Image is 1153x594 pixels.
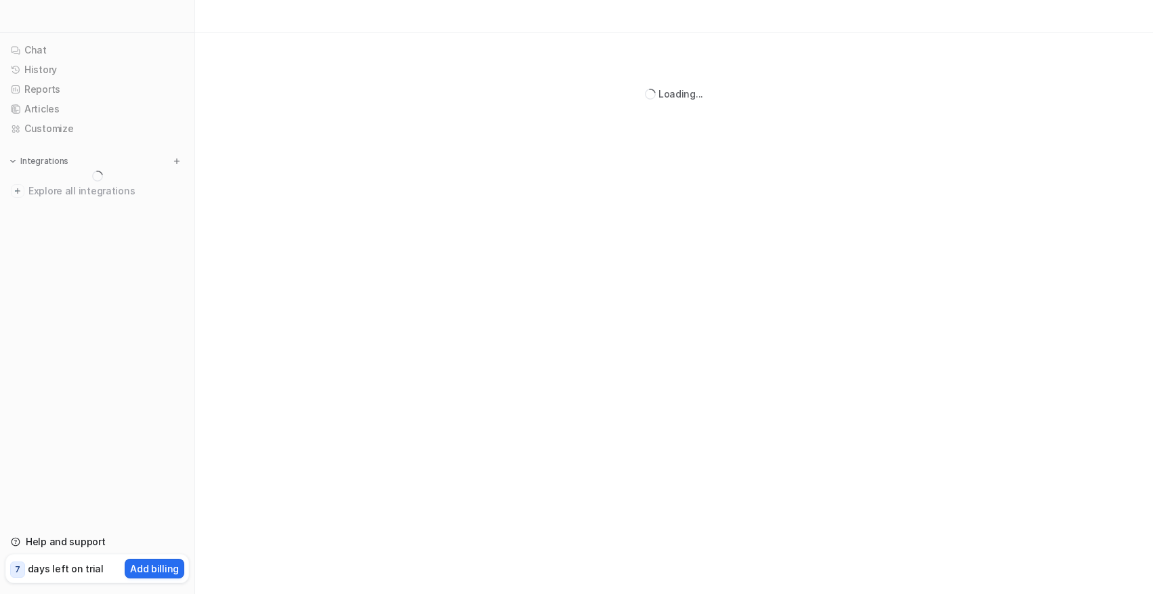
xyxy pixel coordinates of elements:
img: explore all integrations [11,184,24,198]
a: Chat [5,41,189,60]
p: Integrations [20,156,68,167]
img: menu_add.svg [172,156,182,166]
a: Reports [5,80,189,99]
a: Explore all integrations [5,182,189,200]
p: days left on trial [28,561,104,576]
a: History [5,60,189,79]
button: Integrations [5,154,72,168]
button: Add billing [125,559,184,578]
p: 7 [15,564,20,576]
span: Explore all integrations [28,180,184,202]
p: Add billing [130,561,179,576]
a: Customize [5,119,189,138]
img: expand menu [8,156,18,166]
a: Help and support [5,532,189,551]
a: Articles [5,100,189,119]
div: Loading... [658,87,703,101]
